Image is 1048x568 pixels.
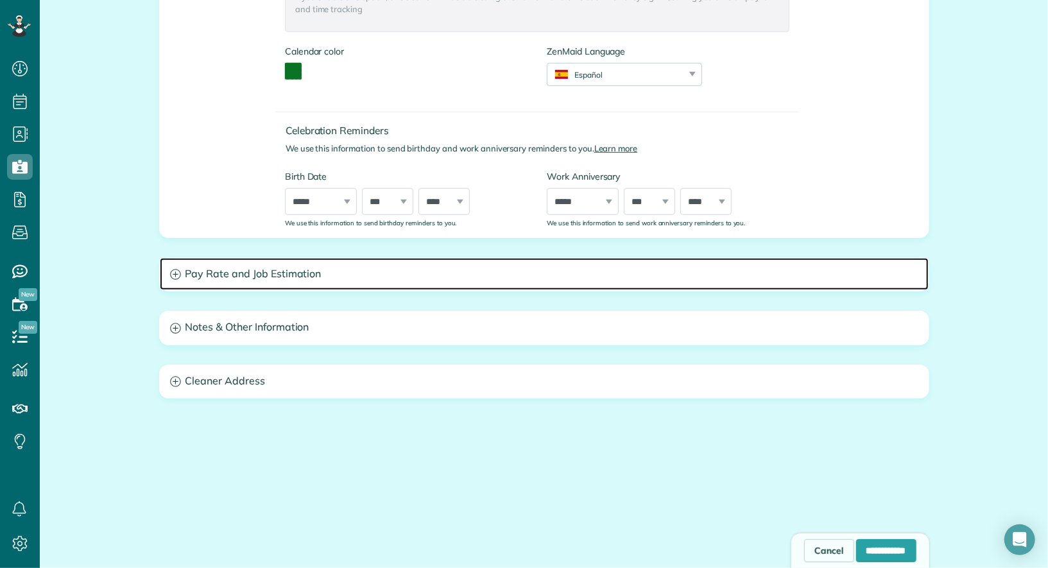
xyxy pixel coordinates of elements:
label: Work Anniversary [547,170,789,183]
label: Calendar color [285,45,344,58]
button: toggle color picker dialog [285,63,302,80]
label: Birth Date [285,170,528,183]
sub: We use this information to send work anniversary reminders to you. [547,219,745,227]
a: Notes & Other Information [160,311,929,344]
sub: We use this information to send birthday reminders to you. [285,219,457,227]
a: Cancel [804,539,854,562]
a: Cleaner Address [160,365,929,398]
span: New [19,288,37,301]
h4: Celebration Reminders [286,125,800,136]
span: New [19,321,37,334]
div: Open Intercom Messenger [1004,524,1035,555]
a: Learn more [594,143,638,153]
a: Pay Rate and Job Estimation [160,258,929,291]
div: Español [547,69,685,80]
p: We use this information to send birthday and work anniversary reminders to you. [286,142,800,155]
label: ZenMaid Language [547,45,702,58]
